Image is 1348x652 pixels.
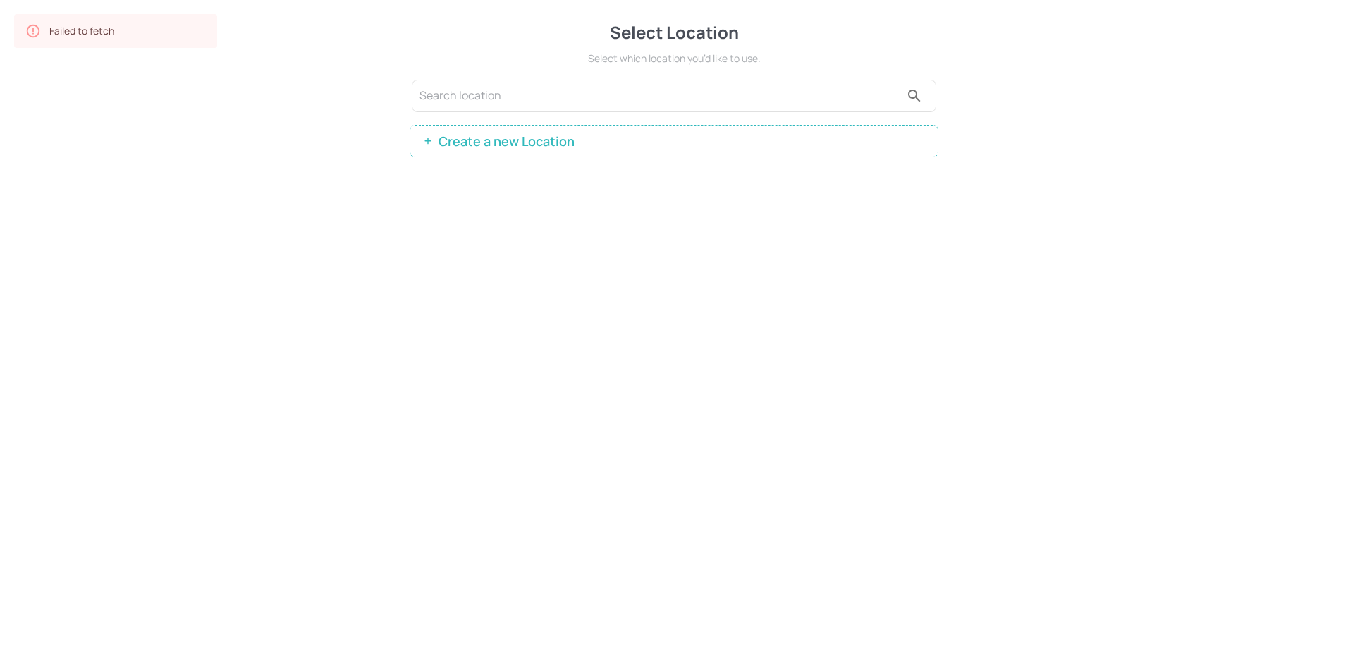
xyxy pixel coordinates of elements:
[49,18,114,44] div: Failed to fetch
[419,85,900,107] input: Search location
[900,82,929,110] button: search
[410,20,938,45] div: Select Location
[410,51,938,66] div: Select which location you’d like to use.
[431,134,582,148] span: Create a new Location
[410,125,938,157] button: Create a new Location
